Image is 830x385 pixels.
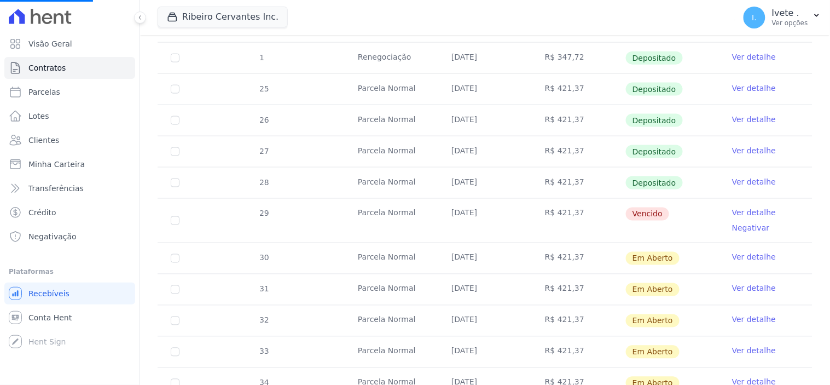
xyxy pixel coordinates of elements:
a: Ver detalhe [732,51,776,62]
a: Parcelas [4,81,135,103]
td: R$ 421,37 [532,136,625,167]
span: Lotes [28,111,49,122]
span: Negativação [28,231,77,242]
td: [DATE] [438,168,532,198]
td: [DATE] [438,243,532,274]
span: Transferências [28,183,84,194]
td: Parcela Normal [345,243,438,274]
a: Ver detalhe [732,208,776,219]
a: Ver detalhe [732,252,776,263]
input: default [171,317,179,325]
a: Crédito [4,202,135,223]
span: 28 [258,178,269,187]
span: I. [752,14,757,21]
span: Minha Carteira [28,159,85,170]
span: Recebíveis [28,288,69,299]
td: Parcela Normal [345,199,438,243]
td: [DATE] [438,274,532,305]
td: R$ 421,37 [532,243,625,274]
input: default [171,285,179,294]
span: Crédito [28,207,56,218]
td: Parcela Normal [345,306,438,336]
span: Parcelas [28,87,60,97]
span: 33 [258,347,269,356]
td: Parcela Normal [345,274,438,305]
span: 29 [258,209,269,218]
p: Ver opções [772,19,808,27]
span: 26 [258,116,269,124]
span: Vencido [626,208,669,221]
span: Clientes [28,135,59,146]
td: Parcela Normal [345,136,438,167]
td: Parcela Normal [345,168,438,198]
span: Depositado [626,145,683,158]
a: Transferências [4,177,135,199]
a: Ver detalhe [732,114,776,125]
input: default [171,216,179,225]
td: [DATE] [438,337,532,367]
td: R$ 421,37 [532,168,625,198]
span: 31 [258,285,269,294]
td: [DATE] [438,105,532,136]
span: Em Aberto [626,252,680,265]
input: Só é possível selecionar pagamentos em aberto [171,179,179,187]
span: Depositado [626,83,683,96]
a: Ver detalhe [732,83,776,94]
td: R$ 421,37 [532,274,625,305]
input: Só é possível selecionar pagamentos em aberto [171,147,179,156]
span: 27 [258,147,269,156]
td: R$ 421,37 [532,306,625,336]
div: Plataformas [9,265,131,278]
input: Só é possível selecionar pagamentos em aberto [171,85,179,94]
span: 25 [258,84,269,93]
span: Em Aberto [626,314,680,327]
td: [DATE] [438,306,532,336]
td: R$ 347,72 [532,43,625,73]
td: [DATE] [438,43,532,73]
td: [DATE] [438,199,532,243]
a: Recebíveis [4,283,135,304]
span: Em Aberto [626,346,680,359]
input: default [171,254,179,263]
button: Ribeiro Cervantes Inc. [158,7,288,27]
a: Minha Carteira [4,153,135,175]
a: Lotes [4,105,135,127]
span: 32 [258,316,269,325]
td: R$ 421,37 [532,105,625,136]
a: Negativação [4,226,135,248]
td: R$ 421,37 [532,199,625,243]
a: Ver detalhe [732,176,776,187]
span: Em Aberto [626,283,680,296]
a: Negativar [732,224,770,233]
a: Clientes [4,129,135,151]
input: Só é possível selecionar pagamentos em aberto [171,116,179,125]
td: Parcela Normal [345,105,438,136]
a: Ver detalhe [732,283,776,294]
a: Ver detalhe [732,346,776,357]
a: Conta Hent [4,307,135,329]
a: Visão Geral [4,33,135,55]
span: Depositado [626,51,683,65]
a: Ver detalhe [732,314,776,325]
a: Ver detalhe [732,145,776,156]
td: R$ 421,37 [532,74,625,105]
td: R$ 421,37 [532,337,625,367]
td: Parcela Normal [345,337,438,367]
span: Depositado [626,114,683,127]
td: [DATE] [438,74,532,105]
td: [DATE] [438,136,532,167]
button: I. Ivete . Ver opções [735,2,830,33]
span: Conta Hent [28,312,72,323]
span: Depositado [626,176,683,189]
span: 30 [258,254,269,262]
td: Parcela Normal [345,74,438,105]
span: Contratos [28,62,66,73]
input: default [171,348,179,357]
a: Contratos [4,57,135,79]
input: Só é possível selecionar pagamentos em aberto [171,54,179,62]
span: Visão Geral [28,38,72,49]
p: Ivete . [772,8,808,19]
td: Renegociação [345,43,438,73]
span: 1 [258,53,264,62]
